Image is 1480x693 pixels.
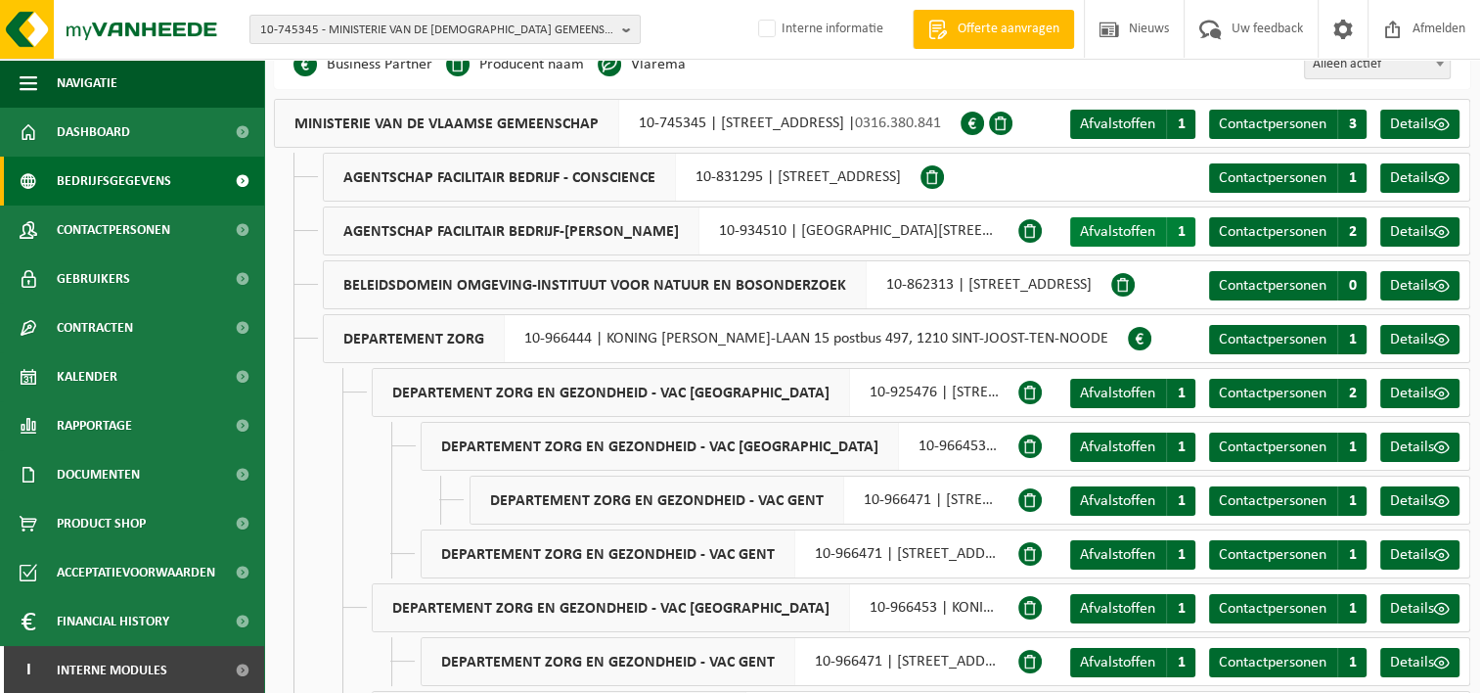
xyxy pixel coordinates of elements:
span: 1 [1166,540,1195,570]
span: Contactpersonen [1219,332,1326,347]
a: Afvalstoffen 1 [1070,594,1195,624]
span: Contactpersonen [1219,278,1326,294]
span: 1 [1166,379,1195,408]
span: Afvalstoffen [1080,601,1155,617]
a: Details [1380,486,1459,516]
span: 1 [1337,648,1367,677]
li: Vlarema [598,50,686,79]
span: BELEIDSDOMEIN OMGEVING-INSTITUUT VOOR NATUUR EN BOSONDERZOEK [324,261,867,308]
span: 1 [1337,594,1367,624]
a: Contactpersonen 3 [1209,110,1367,139]
a: Details [1380,325,1459,354]
a: Afvalstoffen 1 [1070,379,1195,408]
span: DEPARTEMENT ZORG EN GEZONDHEID - VAC [GEOGRAPHIC_DATA] [373,584,850,631]
span: 1 [1166,486,1195,516]
div: 10-862313 | [STREET_ADDRESS] [323,260,1111,309]
span: Afvalstoffen [1080,439,1155,455]
span: Details [1390,332,1434,347]
span: Contactpersonen [1219,386,1326,401]
a: Contactpersonen 1 [1209,540,1367,570]
a: Contactpersonen 0 [1209,271,1367,300]
div: 10-966471 | [STREET_ADDRESS][PERSON_NAME] [421,530,1018,578]
span: Contactpersonen [1219,655,1326,670]
a: Details [1380,110,1459,139]
a: Contactpersonen 1 [1209,594,1367,624]
span: Dashboard [57,108,130,157]
a: Details [1380,594,1459,624]
div: 10-925476 | [STREET_ADDRESS] [372,368,1018,417]
div: 10-966471 | [STREET_ADDRESS][PERSON_NAME] [470,476,1018,525]
a: Contactpersonen 2 [1209,379,1367,408]
a: Details [1380,379,1459,408]
span: Afvalstoffen [1080,386,1155,401]
span: 1 [1337,163,1367,193]
span: Details [1390,439,1434,455]
span: Afvalstoffen [1080,116,1155,132]
span: Details [1390,224,1434,240]
span: MINISTERIE VAN DE VLAAMSE GEMEENSCHAP [275,100,619,147]
span: Contactpersonen [1219,547,1326,563]
span: DEPARTEMENT ZORG EN GEZONDHEID - VAC [GEOGRAPHIC_DATA] [373,369,850,416]
div: 10-966471 | [STREET_ADDRESS][PERSON_NAME] [421,637,1018,686]
a: Afvalstoffen 1 [1070,433,1195,462]
span: Contactpersonen [1219,170,1326,186]
span: DEPARTEMENT ZORG EN GEZONDHEID - VAC [GEOGRAPHIC_DATA] [422,423,899,470]
span: 1 [1166,648,1195,677]
a: Afvalstoffen 1 [1070,217,1195,247]
span: 2 [1337,379,1367,408]
div: 10-966453 | KONING [PERSON_NAME]-LAAN 1-2, 8200 [GEOGRAPHIC_DATA] [372,583,1018,632]
span: DEPARTEMENT ZORG EN GEZONDHEID - VAC GENT [471,477,844,524]
a: Afvalstoffen 1 [1070,486,1195,516]
a: Offerte aanvragen [913,10,1074,49]
span: 1 [1166,110,1195,139]
span: Kalender [57,352,117,401]
span: Afvalstoffen [1080,493,1155,509]
span: Bedrijfsgegevens [57,157,171,206]
span: Details [1390,386,1434,401]
span: Details [1390,116,1434,132]
span: Rapportage [57,401,132,450]
span: Product Shop [57,499,146,548]
span: Details [1390,655,1434,670]
span: Acceptatievoorwaarden [57,548,215,597]
div: 10-934510 | [GEOGRAPHIC_DATA][STREET_ADDRESS] [323,207,1018,255]
span: Afvalstoffen [1080,224,1155,240]
span: Afvalstoffen [1080,547,1155,563]
li: Business Partner [293,50,432,79]
span: AGENTSCHAP FACILITAIR BEDRIJF - CONSCIENCE [324,154,676,201]
div: 10-966444 | KONING [PERSON_NAME]-LAAN 15 postbus 497, 1210 SINT-JOOST-TEN-NOODE [323,314,1128,363]
span: Alleen actief [1305,51,1450,78]
span: 1 [1166,594,1195,624]
span: Contactpersonen [1219,116,1326,132]
a: Contactpersonen 1 [1209,486,1367,516]
span: Details [1390,170,1434,186]
span: AGENTSCHAP FACILITAIR BEDRIJF-[PERSON_NAME] [324,208,699,254]
a: Contactpersonen 1 [1209,433,1367,462]
a: Contactpersonen 1 [1209,648,1367,677]
a: Afvalstoffen 1 [1070,540,1195,570]
label: Interne informatie [754,15,883,44]
span: DEPARTEMENT ZORG EN GEZONDHEID - VAC GENT [422,531,795,577]
a: Afvalstoffen 1 [1070,110,1195,139]
span: Contactpersonen [1219,601,1326,617]
button: 10-745345 - MINISTERIE VAN DE [DEMOGRAPHIC_DATA] GEMEENSCHAP - [GEOGRAPHIC_DATA] [249,15,641,44]
span: 2 [1337,217,1367,247]
a: Afvalstoffen 1 [1070,648,1195,677]
a: Contactpersonen 2 [1209,217,1367,247]
span: 0 [1337,271,1367,300]
div: 10-966453 | KONING [PERSON_NAME]-LAAN 1-2, 8200 [GEOGRAPHIC_DATA] [421,422,1018,471]
span: DEPARTEMENT ZORG [324,315,505,362]
span: Contracten [57,303,133,352]
a: Details [1380,433,1459,462]
span: 1 [1337,433,1367,462]
a: Details [1380,271,1459,300]
span: 1 [1166,433,1195,462]
span: Details [1390,601,1434,617]
a: Details [1380,217,1459,247]
span: Offerte aanvragen [953,20,1064,39]
span: Details [1390,493,1434,509]
a: Details [1380,648,1459,677]
span: 10-745345 - MINISTERIE VAN DE [DEMOGRAPHIC_DATA] GEMEENSCHAP - [GEOGRAPHIC_DATA] [260,16,614,45]
a: Details [1380,163,1459,193]
span: Navigatie [57,59,117,108]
